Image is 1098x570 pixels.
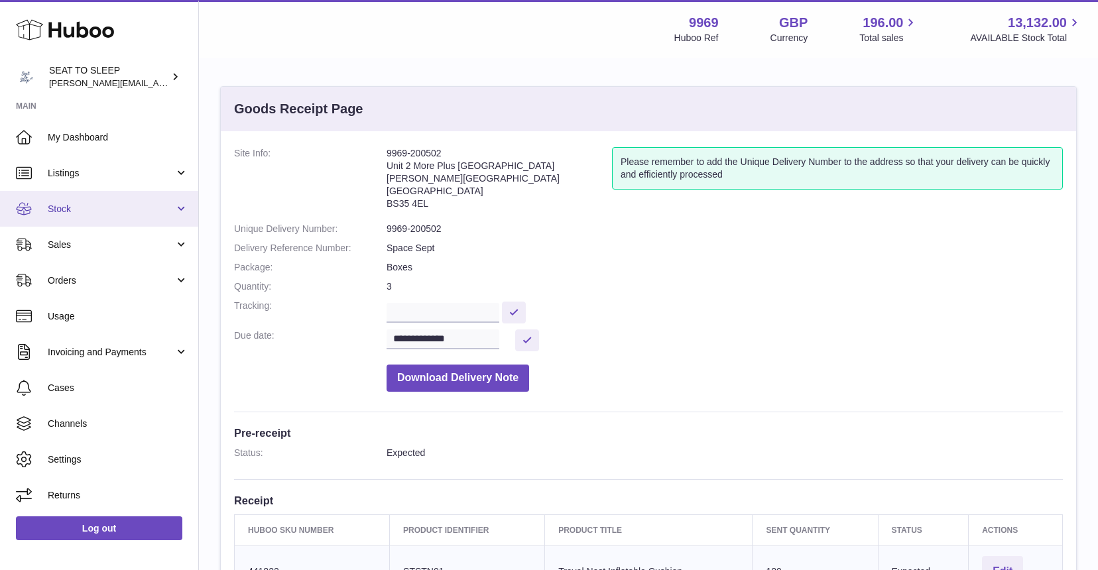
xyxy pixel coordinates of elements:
[234,147,387,216] dt: Site Info:
[387,280,1063,293] dd: 3
[1008,14,1067,32] span: 13,132.00
[48,239,174,251] span: Sales
[387,365,529,392] button: Download Delivery Note
[49,78,266,88] span: [PERSON_NAME][EMAIL_ADDRESS][DOMAIN_NAME]
[234,447,387,459] dt: Status:
[234,329,387,351] dt: Due date:
[970,14,1082,44] a: 13,132.00 AVAILABLE Stock Total
[48,131,188,144] span: My Dashboard
[878,514,969,545] th: Status
[969,514,1063,545] th: Actions
[234,261,387,274] dt: Package:
[612,147,1063,190] div: Please remember to add the Unique Delivery Number to the address so that your delivery can be qui...
[48,167,174,180] span: Listings
[970,32,1082,44] span: AVAILABLE Stock Total
[387,242,1063,255] dd: Space Sept
[234,426,1063,440] h3: Pre-receipt
[48,346,174,359] span: Invoicing and Payments
[234,280,387,293] dt: Quantity:
[48,203,174,215] span: Stock
[545,514,753,545] th: Product title
[753,514,878,545] th: Sent Quantity
[235,514,390,545] th: Huboo SKU Number
[387,223,1063,235] dd: 9969-200502
[234,300,387,323] dt: Tracking:
[674,32,719,44] div: Huboo Ref
[48,418,188,430] span: Channels
[387,147,612,216] address: 9969-200502 Unit 2 More Plus [GEOGRAPHIC_DATA] [PERSON_NAME][GEOGRAPHIC_DATA] [GEOGRAPHIC_DATA] B...
[48,453,188,466] span: Settings
[234,493,1063,508] h3: Receipt
[48,310,188,323] span: Usage
[49,64,168,89] div: SEAT TO SLEEP
[770,32,808,44] div: Currency
[779,14,808,32] strong: GBP
[234,100,363,118] h3: Goods Receipt Page
[48,382,188,394] span: Cases
[16,67,36,87] img: amy@seattosleep.co.uk
[48,489,188,502] span: Returns
[48,274,174,287] span: Orders
[234,242,387,255] dt: Delivery Reference Number:
[689,14,719,32] strong: 9969
[859,14,918,44] a: 196.00 Total sales
[234,223,387,235] dt: Unique Delivery Number:
[387,261,1063,274] dd: Boxes
[863,14,903,32] span: 196.00
[387,447,1063,459] dd: Expected
[390,514,545,545] th: Product Identifier
[859,32,918,44] span: Total sales
[16,516,182,540] a: Log out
